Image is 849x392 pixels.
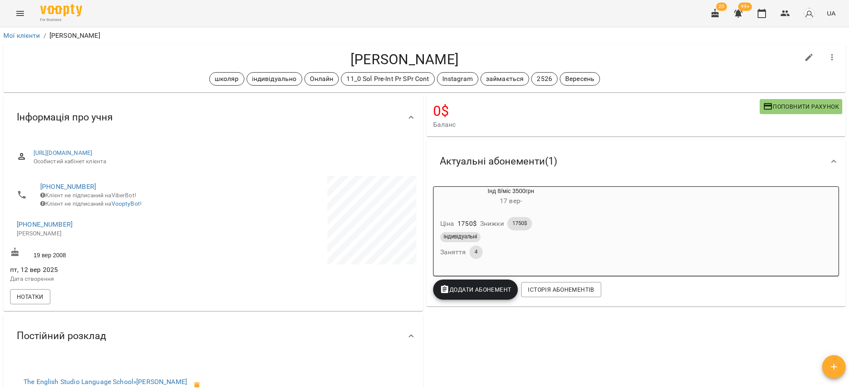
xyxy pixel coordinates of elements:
[537,74,552,84] p: 2526
[252,74,297,84] p: індивідуально
[763,102,839,112] span: Поповнити рахунок
[827,9,836,18] span: UA
[433,280,518,300] button: Додати Абонемент
[40,200,142,207] span: Клієнт не підписаний на !
[738,3,752,11] span: 99+
[560,72,600,86] div: Вересень
[760,99,842,114] button: Поповнити рахунок
[433,102,760,120] h4: 0 $
[346,74,429,84] p: 11_0 Sol Pre-Int Pr SPr Cont
[40,183,96,191] a: [PHONE_NUMBER]
[528,285,594,295] span: Історія абонементів
[521,282,601,297] button: Історія абонементів
[716,3,727,11] span: 20
[341,72,434,86] div: 11_0 Sol Pre-Int Pr SPr Cont
[304,72,339,86] div: Онлайн
[23,378,187,386] a: The English Studio Language School»[PERSON_NAME]
[480,72,529,86] div: займається
[40,17,82,23] span: For Business
[457,219,477,229] p: 1750 $
[8,246,213,261] div: 19 вер 2008
[442,74,473,84] p: Instagram
[10,289,50,304] button: Нотатки
[433,120,760,130] span: Баланс
[209,72,244,86] div: школяр
[40,4,82,16] img: Voopty Logo
[112,200,140,207] a: VooptyBot
[49,31,100,41] p: [PERSON_NAME]
[40,192,136,199] span: Клієнт не підписаний на ViberBot!
[440,218,454,230] h6: Ціна
[17,329,106,342] span: Постійний розклад
[565,74,595,84] p: Вересень
[10,3,30,24] button: Menu
[507,220,532,227] span: 1750$
[486,74,524,84] p: займається
[17,292,44,302] span: Нотатки
[803,8,815,19] img: avatar_s.png
[10,51,799,68] h4: [PERSON_NAME]
[310,74,334,84] p: Онлайн
[44,31,46,41] li: /
[440,155,557,168] span: Актуальні абонементи ( 1 )
[440,285,511,295] span: Додати Абонемент
[440,246,466,258] h6: Заняття
[3,314,423,358] div: Постійний розклад
[531,72,558,86] div: 2526
[3,31,40,39] a: Мої клієнти
[440,233,480,240] span: індивідуальні
[17,230,205,238] p: [PERSON_NAME]
[10,265,211,275] span: пт, 12 вер 2025
[17,111,113,124] span: Інформація про учня
[480,218,504,230] h6: Знижки
[247,72,302,86] div: індивідуально
[500,197,522,205] span: 17 вер -
[3,96,423,139] div: Інформація про учня
[823,5,839,21] button: UA
[434,187,589,207] div: Інд 8/міс 3500грн
[470,248,483,256] span: 4
[10,275,211,283] p: Дата створення
[34,149,93,156] a: [URL][DOMAIN_NAME]
[17,220,73,228] a: [PHONE_NUMBER]
[426,140,846,183] div: Актуальні абонементи(1)
[434,187,589,269] button: Інд 8/міс 3500грн17 вер- Ціна1750$Знижки1750$індивідуальніЗаняття4
[437,72,478,86] div: Instagram
[34,157,410,166] span: Особистий кабінет клієнта
[3,31,846,41] nav: breadcrumb
[215,74,239,84] p: школяр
